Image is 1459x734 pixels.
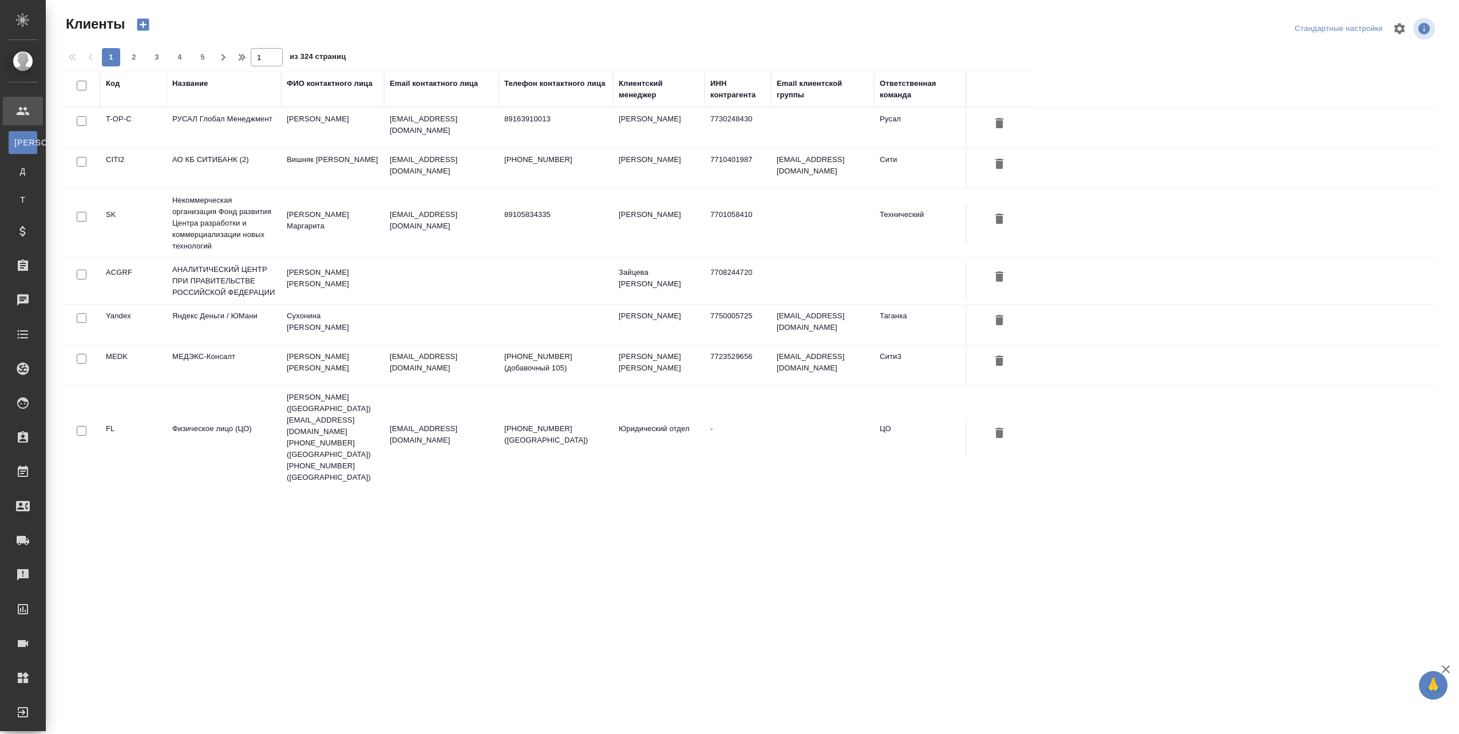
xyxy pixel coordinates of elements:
span: из 324 страниц [290,50,346,66]
a: Д [9,160,37,183]
span: Д [14,165,31,177]
td: МЕДЭКС-Консалт [167,345,281,385]
div: ИНН контрагента [710,78,765,101]
p: [EMAIL_ADDRESS][DOMAIN_NAME] [390,113,493,136]
div: Телефон контактного лица [504,78,606,89]
td: Сухонина [PERSON_NAME] [281,305,384,345]
td: Технический [874,203,966,243]
div: Клиентский менеджер [619,78,699,101]
td: ACGRF [100,261,167,301]
span: 3 [148,52,166,63]
td: Яндекс Деньги / ЮМани [167,305,281,345]
p: [EMAIL_ADDRESS][DOMAIN_NAME] [390,209,493,232]
div: Ответственная команда [880,78,960,101]
button: Удалить [990,113,1009,135]
p: [PHONE_NUMBER] [504,154,607,165]
td: ЦО [874,417,966,457]
td: Сити3 [874,345,966,385]
button: Удалить [990,267,1009,288]
button: Удалить [990,310,1009,332]
a: [PERSON_NAME] [9,131,37,154]
td: 7710401987 [705,148,771,188]
td: [PERSON_NAME] ([GEOGRAPHIC_DATA]) [EMAIL_ADDRESS][DOMAIN_NAME] [PHONE_NUMBER] ([GEOGRAPHIC_DATA])... [281,386,384,489]
td: 7708244720 [705,261,771,301]
td: Yandex [100,305,167,345]
td: 7750005725 [705,305,771,345]
td: SK [100,203,167,243]
button: Удалить [990,154,1009,175]
button: 2 [125,48,143,66]
div: split button [1292,20,1386,38]
td: [PERSON_NAME] [PERSON_NAME] [281,345,384,385]
td: АО КБ СИТИБАНК (2) [167,148,281,188]
p: [EMAIL_ADDRESS][DOMAIN_NAME] [390,423,493,446]
span: 2 [125,52,143,63]
button: 5 [193,48,212,66]
button: Удалить [990,351,1009,372]
td: - [705,417,771,457]
td: Некоммерческая организация Фонд развития Центра разработки и коммерциализации новых технологий [167,189,281,258]
span: 4 [171,52,189,63]
td: 7701058410 [705,203,771,243]
td: [PERSON_NAME] [613,203,705,243]
td: 7730248430 [705,108,771,148]
td: CITI2 [100,148,167,188]
p: [EMAIL_ADDRESS][DOMAIN_NAME] [390,351,493,374]
td: MEDK [100,345,167,385]
td: [EMAIL_ADDRESS][DOMAIN_NAME] [771,345,874,385]
span: Настроить таблицу [1386,15,1413,42]
button: Удалить [990,423,1009,444]
td: Зайцева [PERSON_NAME] [613,261,705,301]
span: [PERSON_NAME] [14,137,31,148]
td: АНАЛИТИЧЕСКИЙ ЦЕНТР ПРИ ПРАВИТЕЛЬСТВЕ РОССИЙСКОЙ ФЕДЕРАЦИИ [167,258,281,304]
td: [PERSON_NAME] [613,148,705,188]
p: 89163910013 [504,113,607,125]
td: [PERSON_NAME] [613,108,705,148]
p: [PHONE_NUMBER] (добавочный 105) [504,351,607,374]
div: Email клиентской группы [777,78,868,101]
td: [PERSON_NAME] [613,305,705,345]
p: 89105834335 [504,209,607,220]
span: Клиенты [63,15,125,33]
button: 🙏 [1419,671,1448,700]
td: [PERSON_NAME] [PERSON_NAME] [613,345,705,385]
td: Русал [874,108,966,148]
td: [EMAIL_ADDRESS][DOMAIN_NAME] [771,148,874,188]
span: Посмотреть информацию [1413,18,1437,40]
td: FL [100,417,167,457]
td: Таганка [874,305,966,345]
button: 3 [148,48,166,66]
div: Код [106,78,120,89]
td: [EMAIL_ADDRESS][DOMAIN_NAME] [771,305,874,345]
a: Т [9,188,37,211]
td: Физическое лицо (ЦО) [167,417,281,457]
td: [PERSON_NAME] [PERSON_NAME] [281,261,384,301]
td: [PERSON_NAME] [281,108,384,148]
button: 4 [171,48,189,66]
button: Создать [129,15,157,34]
td: РУСАЛ Глобал Менеджмент [167,108,281,148]
div: Название [172,78,208,89]
td: 7723529656 [705,345,771,385]
span: Т [14,194,31,206]
td: Вишняк [PERSON_NAME] [281,148,384,188]
div: ФИО контактного лица [287,78,373,89]
span: 5 [193,52,212,63]
p: [PHONE_NUMBER] ([GEOGRAPHIC_DATA]) [504,423,607,446]
td: [PERSON_NAME] Маргарита [281,203,384,243]
p: [EMAIL_ADDRESS][DOMAIN_NAME] [390,154,493,177]
button: Удалить [990,209,1009,230]
td: T-OP-C [100,108,167,148]
div: Email контактного лица [390,78,478,89]
span: 🙏 [1424,673,1443,697]
td: Сити [874,148,966,188]
td: Юридический отдел [613,417,705,457]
